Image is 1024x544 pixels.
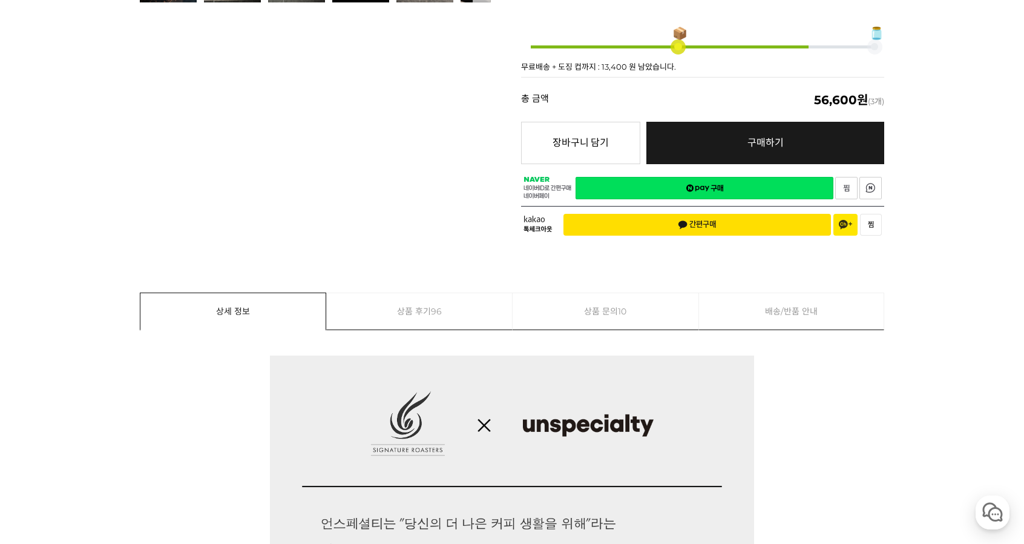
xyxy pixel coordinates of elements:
span: 찜 [868,221,874,229]
button: 장바구니 담기 [521,122,640,164]
span: 96 [431,293,442,330]
span: (3개) [814,94,884,106]
a: 상품 후기96 [327,293,513,330]
span: 구매하기 [747,137,784,148]
a: 상품 문의10 [513,293,698,330]
a: 대화 [80,384,156,414]
span: 10 [618,293,626,330]
a: 상세 정보 [140,293,326,330]
span: 설정 [187,402,202,412]
p: 무료배송 + 도징 컵까지 : 13,400 원 남았습니다. [521,63,884,71]
a: 새창 [859,177,882,199]
span: 카카오 톡체크아웃 [523,216,554,233]
span: 대화 [111,403,125,413]
span: 홈 [38,402,45,412]
span: 🫙 [869,27,884,39]
em: 56,600원 [814,93,868,107]
a: 설정 [156,384,232,414]
a: 배송/반품 안내 [699,293,884,330]
span: 채널 추가 [839,220,852,230]
a: 구매하기 [646,122,884,164]
span: 간편구매 [678,220,717,230]
a: 홈 [4,384,80,414]
button: 찜 [860,214,882,236]
button: 간편구매 [563,214,831,236]
a: 새창 [576,177,833,199]
strong: 총 금액 [521,94,549,106]
button: 채널 추가 [833,214,858,236]
a: 새창 [835,177,858,199]
span: 📦 [672,27,688,39]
